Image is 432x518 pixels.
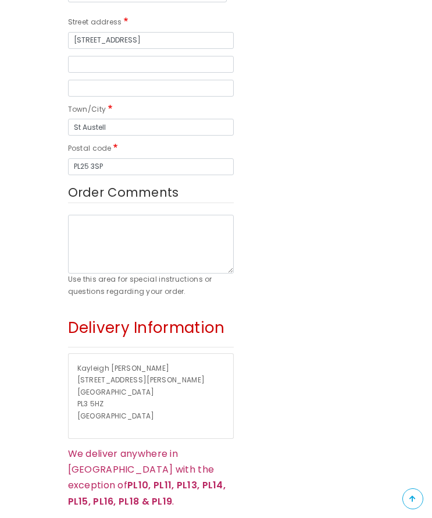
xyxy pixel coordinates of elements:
span: [GEOGRAPHIC_DATA] [77,387,155,397]
span: [GEOGRAPHIC_DATA] [77,411,155,421]
span: Delivery Information [68,317,225,338]
label: Postal code [68,143,120,155]
span: [STREET_ADDRESS][PERSON_NAME] [77,375,205,385]
label: Order Comments [68,182,234,204]
strong: PL10, PL11, PL13, PL14, PL15, PL16, PL18 & PL19 [68,478,226,508]
span: [PERSON_NAME] [111,363,169,373]
p: We deliver anywhere in [GEOGRAPHIC_DATA] with the exception of . [68,446,234,509]
div: Use this area for special instructions or questions regarding your order. [68,274,234,297]
label: Town/City [68,104,115,116]
span: PL3 5HZ [77,399,104,409]
span: Kayleigh [77,363,109,373]
label: Street address [68,16,130,29]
